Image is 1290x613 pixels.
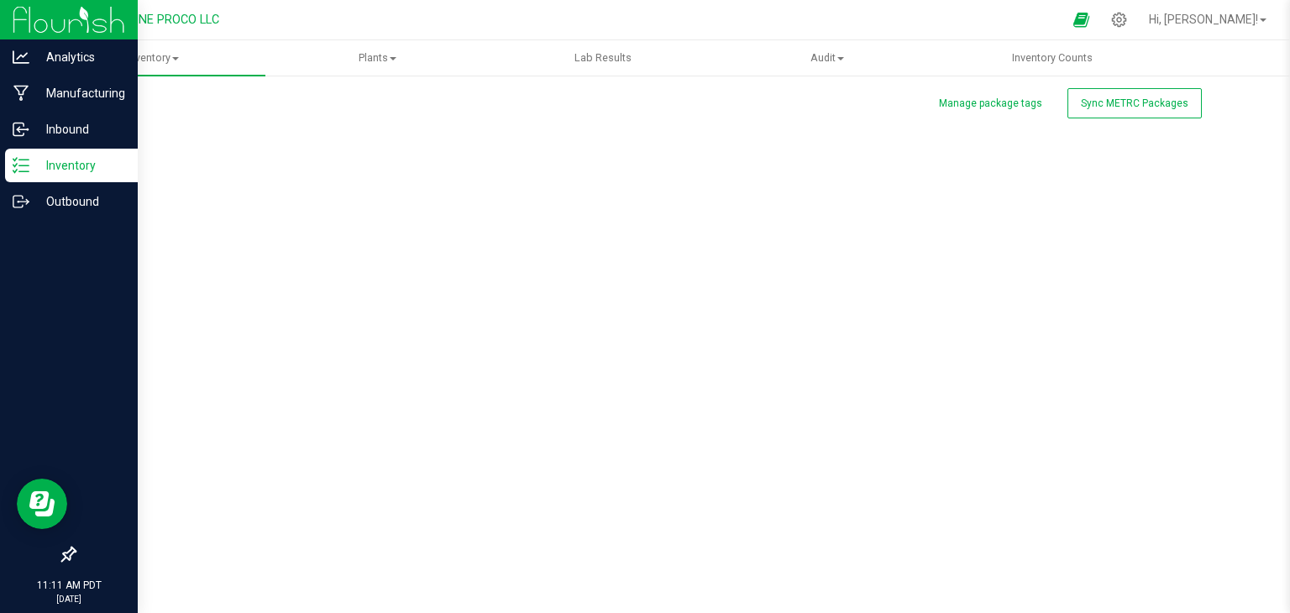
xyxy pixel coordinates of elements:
p: Manufacturing [29,83,130,103]
span: Audit [716,50,939,65]
span: Open Ecommerce Menu [1062,3,1100,36]
p: [DATE] [8,593,130,605]
inline-svg: Inbound [13,121,29,138]
a: Plants [265,40,490,76]
button: Sync METRC Packages [1067,88,1202,118]
p: Outbound [29,191,130,212]
p: 11:11 AM PDT [8,578,130,593]
span: Sync METRC Packages [1081,97,1188,109]
span: Inventory Counts [989,50,1115,65]
span: DUNE PROCO LLC [123,13,219,27]
p: Inbound [29,119,130,139]
inline-svg: Analytics [13,49,29,65]
a: Lab Results [490,40,716,76]
a: Inventory Counts [940,40,1165,76]
span: Lab Results [552,50,654,65]
iframe: Resource center [17,479,67,529]
span: Hi, [PERSON_NAME]! [1149,13,1258,26]
inline-svg: Inventory [13,157,29,174]
div: Manage settings [1109,12,1130,28]
span: Plants [266,50,490,65]
inline-svg: Manufacturing [13,85,29,102]
a: Inventory [40,40,265,76]
button: Manage package tags [939,97,1042,111]
p: Inventory [29,155,130,176]
span: Inventory [40,50,265,65]
p: Analytics [29,47,130,67]
inline-svg: Outbound [13,193,29,210]
a: Audit [715,40,940,76]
